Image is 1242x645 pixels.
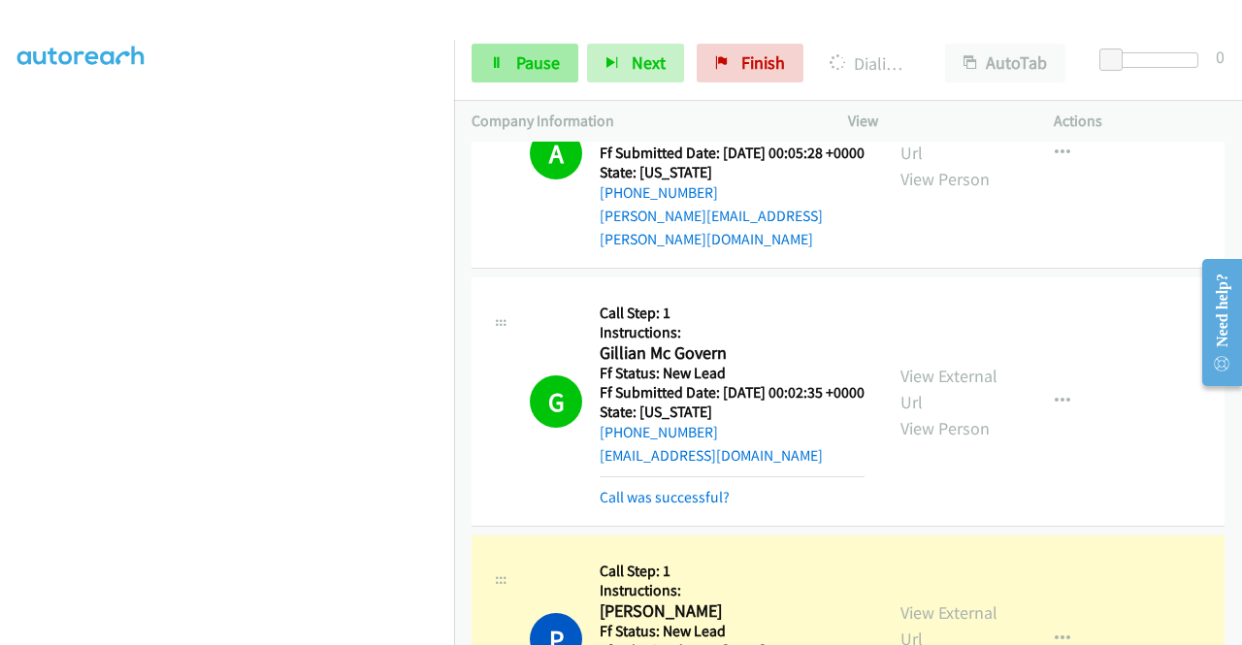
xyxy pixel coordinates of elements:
div: Delay between calls (in seconds) [1109,52,1198,68]
span: Finish [741,51,785,74]
a: View Person [900,168,990,190]
span: Next [632,51,666,74]
h2: [PERSON_NAME] [600,600,859,623]
a: [EMAIL_ADDRESS][DOMAIN_NAME] [600,446,823,465]
h5: Call Step: 1 [600,304,865,323]
a: [PHONE_NUMBER] [600,423,718,441]
iframe: Resource Center [1187,245,1242,400]
a: Pause [472,44,578,82]
h5: Ff Status: New Lead [600,622,865,641]
a: Finish [697,44,803,82]
h5: Instructions: [600,323,865,342]
h5: Call Step: 1 [600,562,865,581]
p: Company Information [472,110,813,133]
h5: State: [US_STATE] [600,403,865,422]
h5: Ff Status: New Lead [600,364,865,383]
h1: G [530,375,582,428]
h1: A [530,127,582,179]
span: Pause [516,51,560,74]
button: AutoTab [945,44,1065,82]
p: View [848,110,1019,133]
a: View Person [900,417,990,439]
p: Dialing [PERSON_NAME] [830,50,910,77]
a: [PERSON_NAME][EMAIL_ADDRESS][PERSON_NAME][DOMAIN_NAME] [600,207,823,248]
a: View External Url [900,365,997,413]
h5: Ff Submitted Date: [DATE] 00:02:35 +0000 [600,383,865,403]
a: [PHONE_NUMBER] [600,183,718,202]
h5: Instructions: [600,581,865,600]
button: Next [587,44,684,82]
h5: State: [US_STATE] [600,163,866,182]
div: 0 [1216,44,1225,70]
h2: Gillian Mc Govern [600,342,859,365]
p: Actions [1054,110,1225,133]
a: Call was successful? [600,488,730,506]
h5: Ff Submitted Date: [DATE] 00:05:28 +0000 [600,144,866,163]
